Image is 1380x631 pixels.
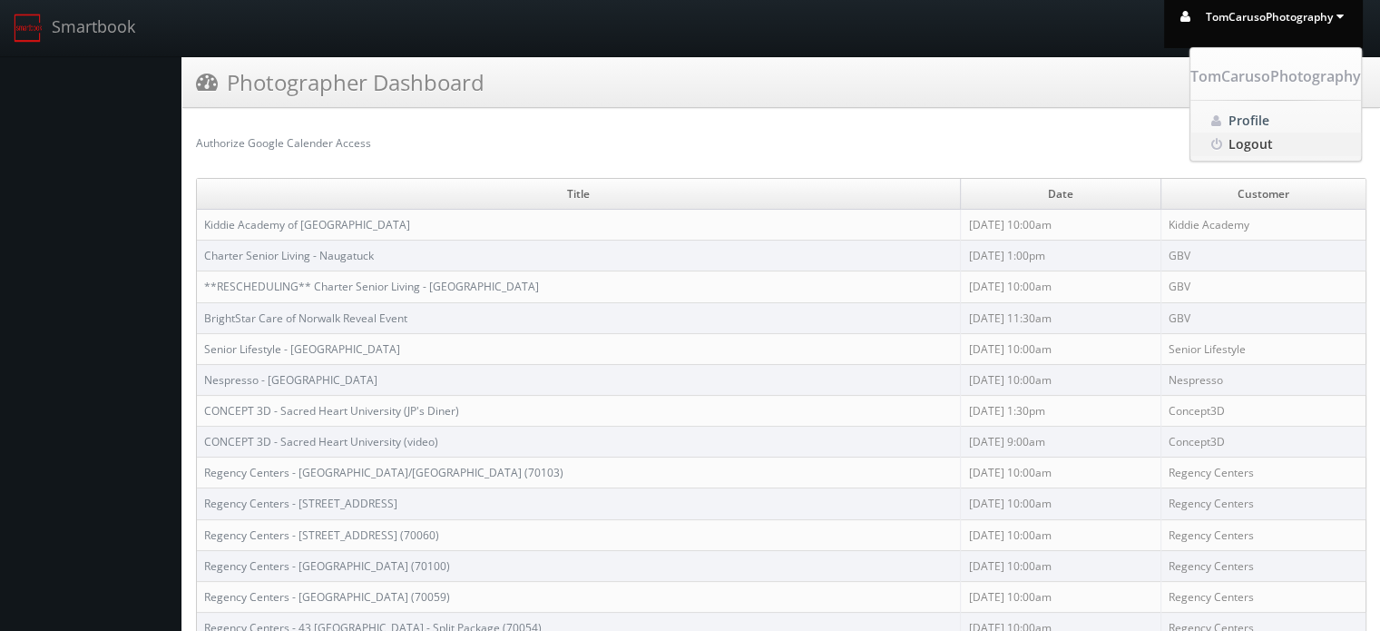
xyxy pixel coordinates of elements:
[961,458,1160,488] td: [DATE] 10:00am
[961,333,1160,364] td: [DATE] 10:00am
[1160,241,1365,271] td: GBV
[1206,9,1349,25] span: TomCarusoPhotography
[1228,112,1269,129] span: Profile
[204,279,539,294] a: **RESCHEDULING** Charter Senior Living - [GEOGRAPHIC_DATA]
[204,558,450,574] a: Regency Centers - [GEOGRAPHIC_DATA] (70100)
[204,527,439,543] a: Regency Centers - [STREET_ADDRESS] (70060)
[961,179,1160,210] td: Date
[961,395,1160,426] td: [DATE] 1:30pm
[961,241,1160,271] td: [DATE] 1:00pm
[1228,135,1273,153] span: Logout
[1160,210,1365,241] td: Kiddie Academy
[961,581,1160,612] td: [DATE] 10:00am
[1160,333,1365,364] td: Senior Lifestyle
[1160,427,1365,458] td: Concept3D
[1160,550,1365,581] td: Regency Centers
[204,589,450,605] a: Regency Centers - [GEOGRAPHIC_DATA] (70059)
[204,248,374,263] a: Charter Senior Living - Naugatuck
[204,496,397,511] a: Regency Centers - [STREET_ADDRESS]
[961,364,1160,395] td: [DATE] 10:00am
[204,372,377,388] a: Nespresso - [GEOGRAPHIC_DATA]
[196,66,484,98] h3: Photographer Dashboard
[204,341,400,357] a: Senior Lifestyle - [GEOGRAPHIC_DATA]
[1190,109,1361,133] a: Profile
[1160,302,1365,333] td: GBV
[1190,66,1361,86] span: TomCarusoPhotography
[1190,133,1361,156] a: Logout
[1160,364,1365,395] td: Nespresso
[1160,271,1365,302] td: GBV
[1160,395,1365,426] td: Concept3D
[961,210,1160,241] td: [DATE] 10:00am
[14,14,43,43] img: smartbook-logo.png
[1160,519,1365,550] td: Regency Centers
[961,550,1160,581] td: [DATE] 10:00am
[197,179,961,210] td: Title
[961,271,1160,302] td: [DATE] 10:00am
[204,311,407,326] a: BrightStar Care of Norwalk Reveal Event
[204,403,459,419] a: CONCEPT 3D - Sacred Heart University (JP's Diner)
[961,302,1160,333] td: [DATE] 11:30am
[961,427,1160,458] td: [DATE] 9:00am
[204,434,438,449] a: CONCEPT 3D - Sacred Heart University (video)
[196,135,371,151] a: Authorize Google Calender Access
[1160,581,1365,612] td: Regency Centers
[1160,488,1365,519] td: Regency Centers
[1160,458,1365,488] td: Regency Centers
[204,217,410,232] a: Kiddie Academy of [GEOGRAPHIC_DATA]
[204,465,563,480] a: Regency Centers - [GEOGRAPHIC_DATA]/[GEOGRAPHIC_DATA] (70103)
[1160,179,1365,210] td: Customer
[961,519,1160,550] td: [DATE] 10:00am
[961,488,1160,519] td: [DATE] 10:00am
